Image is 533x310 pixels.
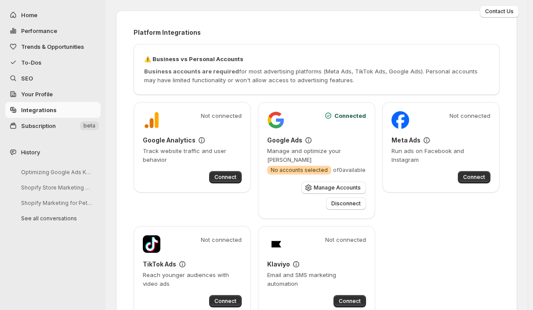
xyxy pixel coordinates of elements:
[143,111,160,129] img: Google Analytics logo
[144,67,489,84] p: for most advertising platforms (Meta Ads, TikTok Ads, Google Ads). Personal accounts may have lim...
[331,200,361,207] span: Disconnect
[325,235,366,244] span: Not connected
[21,106,57,113] span: Integrations
[5,7,101,23] button: Home
[21,75,33,82] span: SEO
[21,122,56,129] span: Subscription
[392,136,421,145] h3: Meta Ads
[14,165,98,179] button: Optimizing Google Ads Keywords Strategy
[267,260,290,269] h3: Klaviyo
[392,146,490,164] p: Run ads on Facebook and Instagram
[14,212,98,225] button: See all conversations
[326,197,366,210] button: Disconnect
[314,184,361,191] span: Manage Accounts
[143,235,160,253] img: TikTok Ads logo
[334,111,366,120] span: Connected
[480,5,519,18] button: Contact Us
[392,111,409,129] img: Meta Ads logo
[14,181,98,194] button: Shopify Store Marketing Analysis and Strategy
[485,8,514,15] span: Contact Us
[5,23,101,39] button: Performance
[83,122,95,129] span: beta
[21,27,57,34] span: Performance
[339,298,361,305] span: Connect
[301,182,366,194] button: Manage Accounts
[267,111,285,129] img: Google Ads logo
[271,167,328,174] span: No accounts selected
[5,102,101,118] a: Integrations
[5,55,101,70] button: To-Dos
[21,11,37,18] span: Home
[209,295,242,307] button: Connect
[201,111,242,120] span: Not connected
[5,70,101,86] a: SEO
[214,298,236,305] span: Connect
[450,111,490,120] span: Not connected
[143,260,176,269] h3: TikTok Ads
[463,174,485,181] span: Connect
[209,171,242,183] button: Connect
[143,136,196,145] h3: Google Analytics
[143,146,242,164] p: Track website traffic and user behavior
[134,28,500,37] h2: Platform Integrations
[144,68,239,75] strong: Business accounts are required
[201,235,242,244] span: Not connected
[267,146,366,164] p: Manage and optimize your [PERSON_NAME]
[267,235,285,253] img: Klaviyo logo
[144,55,489,63] h3: ⚠️ Business vs Personal Accounts
[5,39,101,55] button: Trends & Opportunities
[334,295,366,307] button: Connect
[5,86,101,102] a: Your Profile
[14,196,98,210] button: Shopify Marketing for Pet Supplies Store
[333,167,366,174] span: of 0 available
[21,148,40,157] span: History
[267,270,366,288] p: Email and SMS marketing automation
[267,136,302,145] h3: Google Ads
[214,174,236,181] span: Connect
[21,91,53,98] span: Your Profile
[21,43,84,50] span: Trends & Opportunities
[458,171,490,183] button: Connect
[143,270,242,288] p: Reach younger audiences with video ads
[21,59,41,66] span: To-Dos
[5,118,101,134] button: Subscription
